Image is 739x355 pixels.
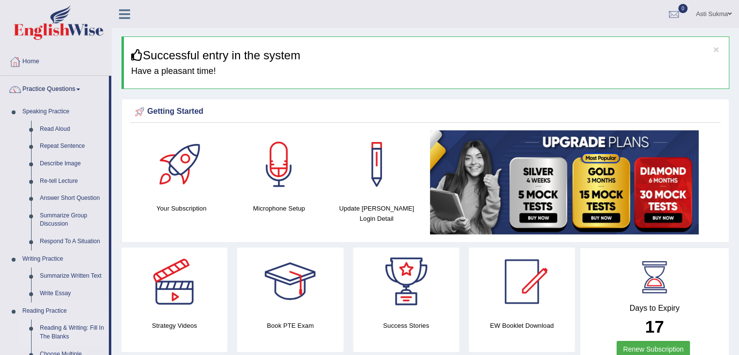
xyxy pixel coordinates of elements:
img: small5.jpg [430,130,699,234]
h4: Microphone Setup [235,203,323,213]
h3: Successful entry in the system [131,49,722,62]
a: Read Aloud [35,121,109,138]
h4: Book PTE Exam [237,320,343,331]
a: Answer Short Question [35,190,109,207]
a: Write Essay [35,285,109,302]
button: × [713,44,719,54]
a: Reading Practice [18,302,109,320]
a: Speaking Practice [18,103,109,121]
h4: Strategy Videos [121,320,227,331]
h4: Days to Expiry [591,304,718,313]
a: Reading & Writing: Fill In The Blanks [35,319,109,345]
a: Summarize Group Discussion [35,207,109,233]
a: Practice Questions [0,76,109,100]
a: Respond To A Situation [35,233,109,250]
span: 0 [678,4,688,13]
div: Getting Started [133,105,718,119]
b: 17 [645,317,664,336]
a: Home [0,48,111,72]
h4: Update [PERSON_NAME] Login Detail [333,203,421,224]
a: Summarize Written Text [35,267,109,285]
a: Describe Image [35,155,109,173]
h4: EW Booklet Download [469,320,575,331]
a: Re-tell Lecture [35,173,109,190]
h4: Your Subscription [137,203,225,213]
h4: Have a pleasant time! [131,67,722,76]
h4: Success Stories [353,320,459,331]
a: Writing Practice [18,250,109,268]
a: Repeat Sentence [35,138,109,155]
